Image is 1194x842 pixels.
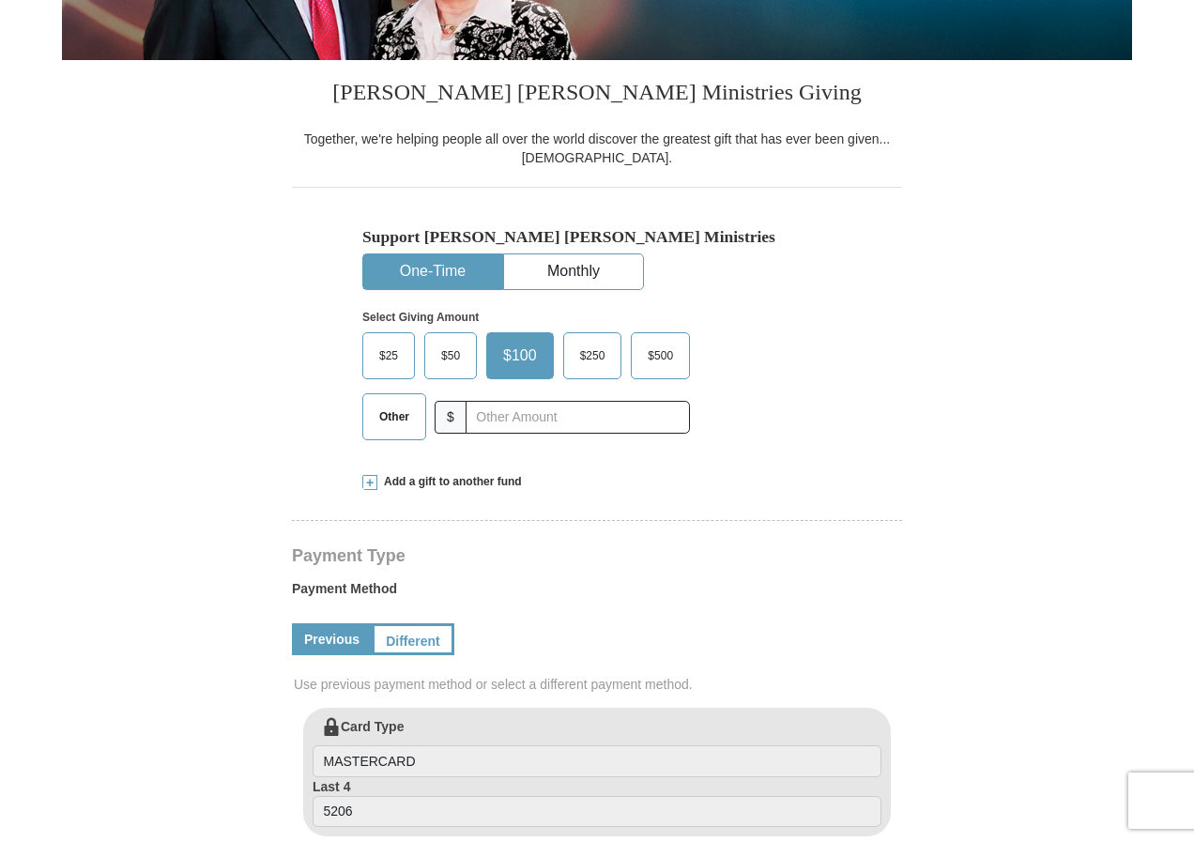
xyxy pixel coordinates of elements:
[292,130,902,167] div: Together, we're helping people all over the world discover the greatest gift that has ever been g...
[313,745,881,777] input: Card Type
[313,777,881,828] label: Last 4
[292,623,372,655] a: Previous
[432,342,469,370] span: $50
[313,796,881,828] input: Last 4
[313,717,881,777] label: Card Type
[370,403,419,431] span: Other
[571,342,615,370] span: $250
[363,254,502,289] button: One-Time
[292,60,902,130] h3: [PERSON_NAME] [PERSON_NAME] Ministries Giving
[372,623,454,655] a: Different
[504,254,643,289] button: Monthly
[292,579,902,607] label: Payment Method
[362,311,479,324] strong: Select Giving Amount
[362,227,832,247] h5: Support [PERSON_NAME] [PERSON_NAME] Ministries
[466,401,690,434] input: Other Amount
[370,342,407,370] span: $25
[377,474,522,490] span: Add a gift to another fund
[294,675,904,694] span: Use previous payment method or select a different payment method.
[292,548,902,563] h4: Payment Type
[435,401,467,434] span: $
[638,342,682,370] span: $500
[494,342,546,370] span: $100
